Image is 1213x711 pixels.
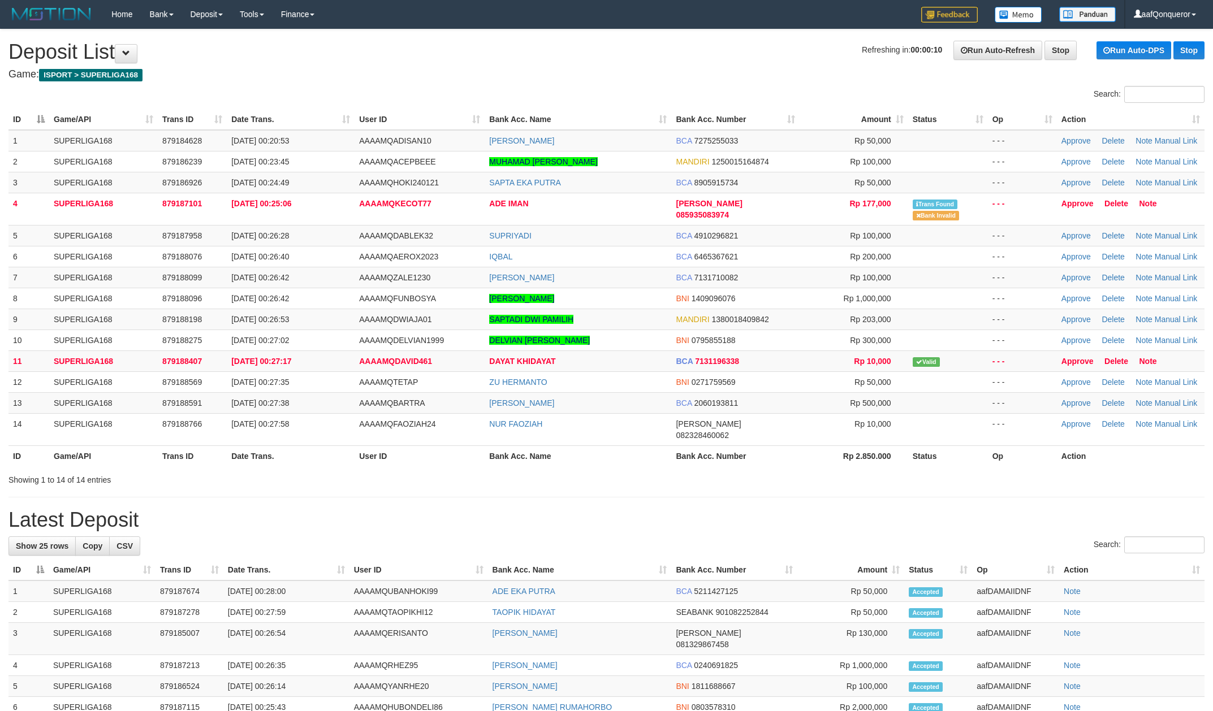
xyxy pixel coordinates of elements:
[988,392,1057,413] td: - - -
[1059,560,1205,580] th: Action: activate to sort column ascending
[162,157,202,166] span: 879186239
[800,445,908,466] th: Rp 2.850.000
[844,294,891,303] span: Rp 1,000,000
[116,541,133,550] span: CSV
[355,445,485,466] th: User ID
[908,109,988,130] th: Status: activate to sort column ascending
[1124,536,1205,553] input: Search:
[1136,315,1152,324] a: Note
[162,294,202,303] span: 879188096
[910,45,942,54] strong: 00:00:10
[156,602,223,623] td: 879187278
[359,157,435,166] span: AAAAMQACEPBEEE
[8,330,49,350] td: 10
[8,109,49,130] th: ID: activate to sort column descending
[995,7,1042,23] img: Button%20Memo.svg
[8,623,49,655] td: 3
[359,357,432,366] span: AAAAMQDAVID461
[359,419,435,428] span: AAAAMQFAOZIAH24
[162,136,202,145] span: 879184628
[49,371,158,392] td: SUPERLIGA168
[988,267,1057,288] td: - - -
[489,231,531,240] a: SUPRIYADI
[850,336,891,345] span: Rp 300,000
[49,288,158,309] td: SUPERLIGA168
[1136,294,1152,303] a: Note
[231,252,289,261] span: [DATE] 00:26:40
[850,252,891,261] span: Rp 200,000
[49,623,156,655] td: SUPERLIGA168
[223,560,349,580] th: Date Trans.: activate to sort column ascending
[676,252,692,261] span: BCA
[1102,378,1124,387] a: Delete
[1102,336,1124,345] a: Delete
[1136,398,1152,407] a: Note
[162,273,202,282] span: 879188099
[8,655,49,676] td: 4
[493,682,558,691] a: [PERSON_NAME]
[1061,378,1091,387] a: Approve
[227,109,355,130] th: Date Trans.: activate to sort column ascending
[972,560,1059,580] th: Op: activate to sort column ascending
[109,536,140,556] a: CSV
[1136,336,1152,345] a: Note
[349,560,488,580] th: User ID: activate to sort column ascending
[359,252,438,261] span: AAAAMQAEROX2023
[1136,178,1152,187] a: Note
[1136,157,1152,166] a: Note
[359,336,444,345] span: AAAAMQDELVIAN1999
[913,200,958,209] span: Similar transaction found
[1061,398,1091,407] a: Approve
[489,419,542,428] a: NUR FAOZIAH
[156,560,223,580] th: Trans ID: activate to sort column ascending
[904,560,972,580] th: Status: activate to sort column ascending
[359,199,431,208] span: AAAAMQKECOT77
[8,288,49,309] td: 8
[988,350,1057,371] td: - - -
[800,109,908,130] th: Amount: activate to sort column ascending
[156,623,223,655] td: 879185007
[676,640,728,649] span: Copy 081329867458 to clipboard
[8,602,49,623] td: 2
[1064,661,1081,670] a: Note
[49,445,158,466] th: Game/API
[1094,86,1205,103] label: Search:
[1136,136,1152,145] a: Note
[489,136,554,145] a: [PERSON_NAME]
[1061,199,1094,208] a: Approve
[1061,294,1091,303] a: Approve
[231,157,289,166] span: [DATE] 00:23:45
[1102,136,1124,145] a: Delete
[988,288,1057,309] td: - - -
[1136,419,1152,428] a: Note
[671,109,799,130] th: Bank Acc. Number: activate to sort column ascending
[850,398,891,407] span: Rp 500,000
[988,330,1057,350] td: - - -
[1057,445,1205,466] th: Action
[162,336,202,345] span: 879188275
[676,315,709,324] span: MANDIRI
[1102,273,1124,282] a: Delete
[49,580,156,602] td: SUPERLIGA168
[694,136,738,145] span: Copy 7275255033 to clipboard
[1155,398,1198,407] a: Manual Link
[1136,252,1152,261] a: Note
[39,69,143,81] span: ISPORT > SUPERLIGA168
[158,109,227,130] th: Trans ID: activate to sort column ascending
[1155,231,1198,240] a: Manual Link
[223,623,349,655] td: [DATE] 00:26:54
[49,602,156,623] td: SUPERLIGA168
[8,225,49,246] td: 5
[231,336,289,345] span: [DATE] 00:27:02
[231,398,289,407] span: [DATE] 00:27:38
[1061,315,1091,324] a: Approve
[988,413,1057,445] td: - - -
[1136,273,1152,282] a: Note
[349,623,488,655] td: AAAAMQERISANTO
[162,231,202,240] span: 879187958
[1104,199,1128,208] a: Delete
[1136,378,1152,387] a: Note
[8,309,49,330] td: 9
[158,445,227,466] th: Trans ID
[489,315,573,324] a: SAPTADI DWI PAMILIH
